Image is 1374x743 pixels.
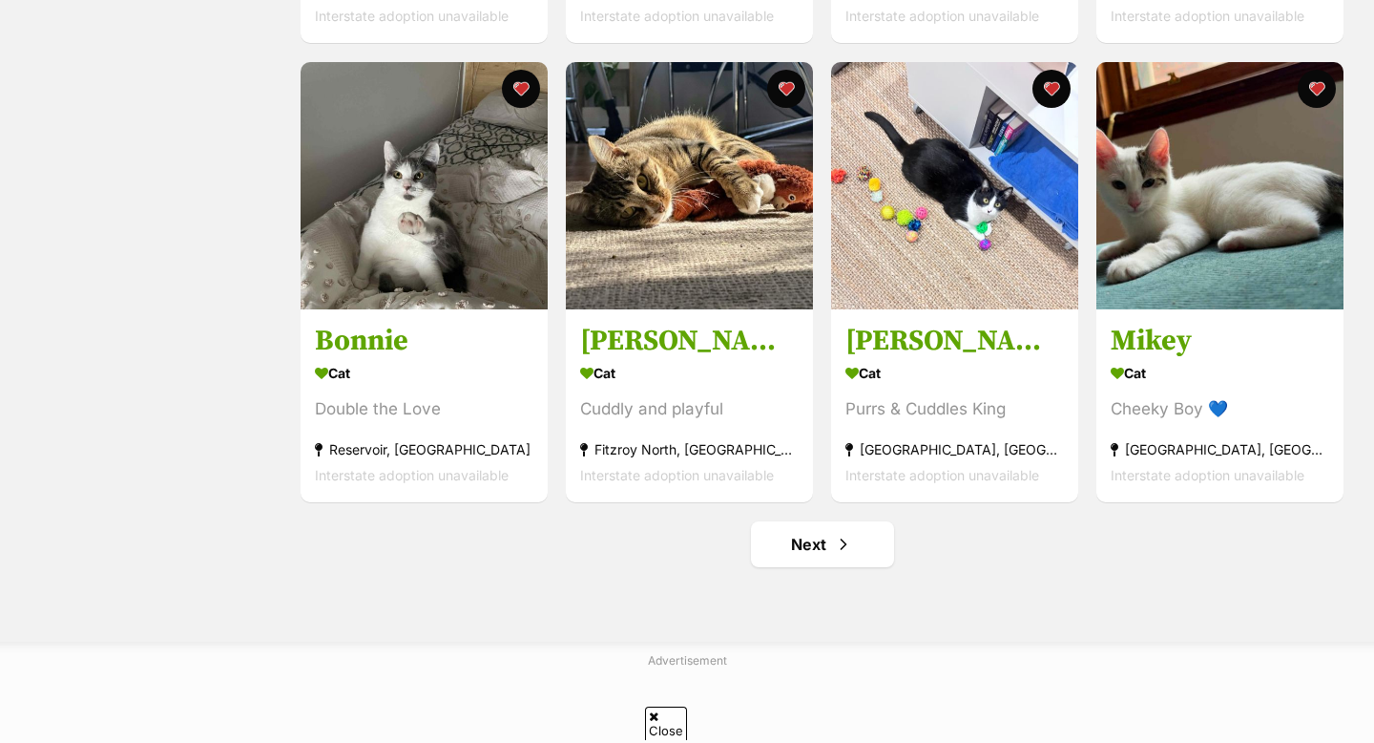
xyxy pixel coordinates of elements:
h3: [PERSON_NAME] [580,323,799,359]
div: Reservoir, [GEOGRAPHIC_DATA] [315,436,533,462]
button: favourite [502,70,540,108]
span: Interstate adoption unavailable [580,467,774,483]
button: favourite [1032,70,1071,108]
span: Interstate adoption unavailable [1111,9,1304,25]
a: Bonnie Cat Double the Love Reservoir, [GEOGRAPHIC_DATA] Interstate adoption unavailable favourite [301,308,548,502]
div: [GEOGRAPHIC_DATA], [GEOGRAPHIC_DATA] [1111,436,1329,462]
nav: Pagination [299,521,1345,567]
div: Double the Love [315,396,533,422]
a: Next page [751,521,894,567]
a: [PERSON_NAME] Cat Cuddly and playful Fitzroy North, [GEOGRAPHIC_DATA] Interstate adoption unavail... [566,308,813,502]
div: Cuddly and playful [580,396,799,422]
button: favourite [1298,70,1336,108]
img: Bonnie [301,62,548,309]
h3: [PERSON_NAME] [845,323,1064,359]
div: [GEOGRAPHIC_DATA], [GEOGRAPHIC_DATA] [845,436,1064,462]
span: Interstate adoption unavailable [845,467,1039,483]
div: Cat [315,359,533,387]
div: Cheeky Boy 💙 [1111,396,1329,422]
span: Interstate adoption unavailable [580,9,774,25]
img: Jaeger [566,62,813,309]
img: George [831,62,1078,309]
div: Cat [845,359,1064,387]
span: Interstate adoption unavailable [315,9,509,25]
button: favourite [767,70,805,108]
div: Cat [580,359,799,387]
img: Mikey [1096,62,1343,309]
h3: Bonnie [315,323,533,359]
div: Cat [1111,359,1329,387]
span: Interstate adoption unavailable [315,467,509,483]
span: Interstate adoption unavailable [845,9,1039,25]
a: Mikey Cat Cheeky Boy 💙 [GEOGRAPHIC_DATA], [GEOGRAPHIC_DATA] Interstate adoption unavailable favou... [1096,308,1343,502]
div: Purrs & Cuddles King [845,396,1064,422]
h3: Mikey [1111,323,1329,359]
span: Interstate adoption unavailable [1111,467,1304,483]
a: [PERSON_NAME] Cat Purrs & Cuddles King [GEOGRAPHIC_DATA], [GEOGRAPHIC_DATA] Interstate adoption u... [831,308,1078,502]
div: Fitzroy North, [GEOGRAPHIC_DATA] [580,436,799,462]
span: Close [645,707,687,740]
